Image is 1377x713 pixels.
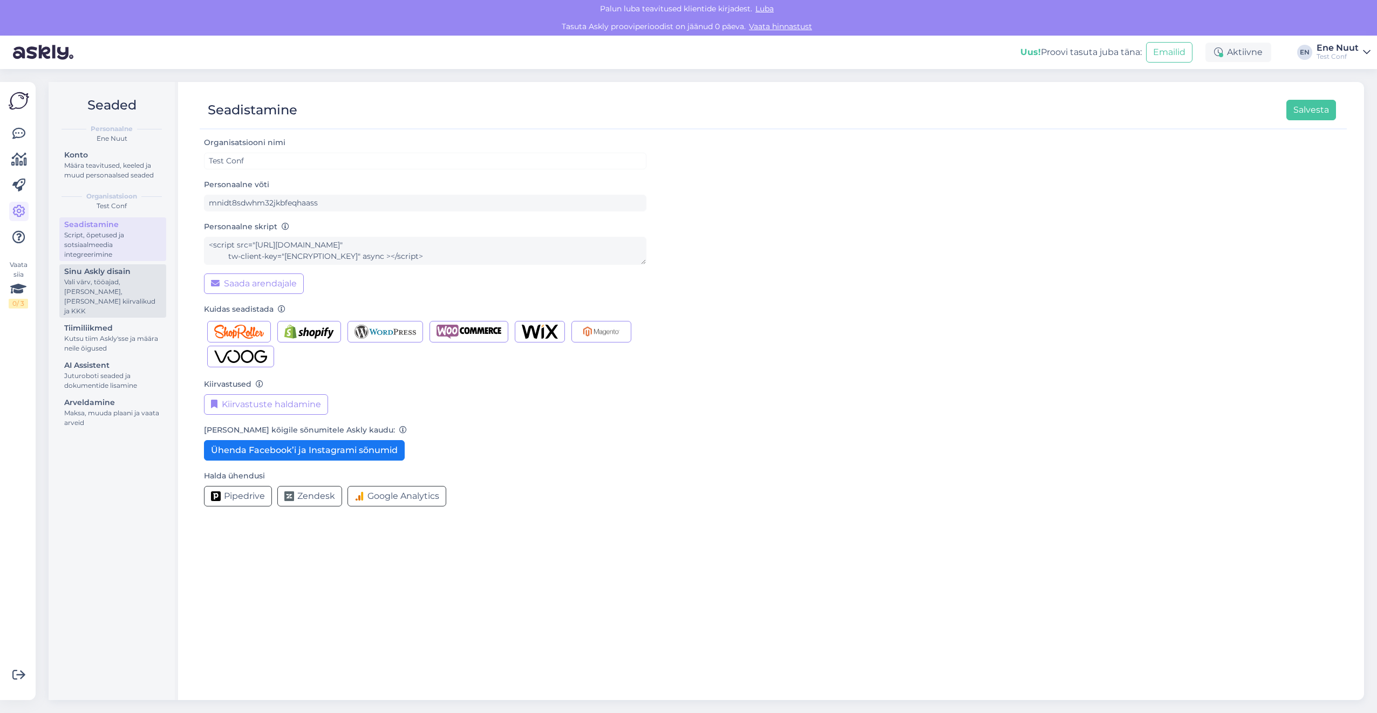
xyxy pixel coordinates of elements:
[86,191,137,201] b: Organisatsioon
[578,325,624,339] img: Magento
[57,134,166,143] div: Ene Nuut
[64,219,161,230] div: Seadistamine
[204,221,289,232] label: Personaalne skript
[1146,42,1192,63] button: Emailid
[9,91,29,111] img: Askly Logo
[752,4,777,13] span: Luba
[1297,45,1312,60] div: EN
[1020,47,1041,57] b: Uus!
[204,424,407,436] label: [PERSON_NAME] kõigile sõnumitele Askly kaudu:
[1286,100,1336,120] button: Salvesta
[57,95,166,115] h2: Seaded
[277,486,342,506] button: Zendesk
[64,149,161,161] div: Konto
[746,22,815,31] a: Vaata hinnastust
[1317,44,1371,61] a: Ene NuutTest Conf
[208,100,297,120] div: Seadistamine
[355,325,417,339] img: Wordpress
[367,490,439,503] span: Google Analytics
[347,486,446,506] button: Google Analytics
[91,124,133,134] b: Personaalne
[64,266,161,277] div: Sinu Askly disain
[204,379,263,390] label: Kiirvastused
[1317,44,1359,52] div: Ene Nuut
[59,358,166,392] a: AI AssistentJuturoboti seaded ja dokumentide lisamine
[57,201,166,211] div: Test Conf
[9,260,28,308] div: Vaata siia
[204,179,269,190] label: Personaalne võti
[211,491,221,501] img: Pipedrive
[437,325,501,339] img: Woocommerce
[224,490,265,503] span: Pipedrive
[204,237,646,265] textarea: <script src="[URL][DOMAIN_NAME]" tw-client-key="[ENCRYPTION_KEY]" async ></script>
[214,325,264,339] img: Shoproller
[355,491,364,501] img: Google Analytics
[1020,46,1142,59] div: Proovi tasuta juba täna:
[204,440,405,461] button: Ühenda Facebook’i ja Instagrami sõnumid
[64,334,161,353] div: Kutsu tiim Askly'sse ja määra neile õigused
[204,470,265,482] label: Halda ühendusi
[59,321,166,355] a: TiimiliikmedKutsu tiim Askly'sse ja määra neile õigused
[1205,43,1271,62] div: Aktiivne
[59,395,166,429] a: ArveldamineMaksa, muuda plaani ja vaata arveid
[522,325,558,339] img: Wix
[204,137,290,148] label: Organisatsiooni nimi
[204,273,304,294] button: Saada arendajale
[204,486,272,506] button: Pipedrive
[59,217,166,261] a: SeadistamineScript, õpetused ja sotsiaalmeedia integreerimine
[59,264,166,318] a: Sinu Askly disainVali värv, tööajad, [PERSON_NAME], [PERSON_NAME] kiirvalikud ja KKK
[64,397,161,408] div: Arveldamine
[64,277,161,316] div: Vali värv, tööajad, [PERSON_NAME], [PERSON_NAME] kiirvalikud ja KKK
[1317,52,1359,61] div: Test Conf
[297,490,335,503] span: Zendesk
[9,299,28,308] div: 0 / 3
[204,153,646,169] input: ABC Corporation
[214,349,267,364] img: Voog
[59,148,166,182] a: KontoMäära teavitused, keeled ja muud personaalsed seaded
[64,230,161,259] div: Script, õpetused ja sotsiaalmeedia integreerimine
[64,161,161,180] div: Määra teavitused, keeled ja muud personaalsed seaded
[284,491,294,501] img: Zendesk
[204,394,328,415] button: Kiirvastuste haldamine
[64,371,161,390] div: Juturoboti seaded ja dokumentide lisamine
[64,323,161,334] div: Tiimiliikmed
[64,408,161,428] div: Maksa, muuda plaani ja vaata arveid
[284,325,334,339] img: Shopify
[64,360,161,371] div: AI Assistent
[204,304,285,315] label: Kuidas seadistada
